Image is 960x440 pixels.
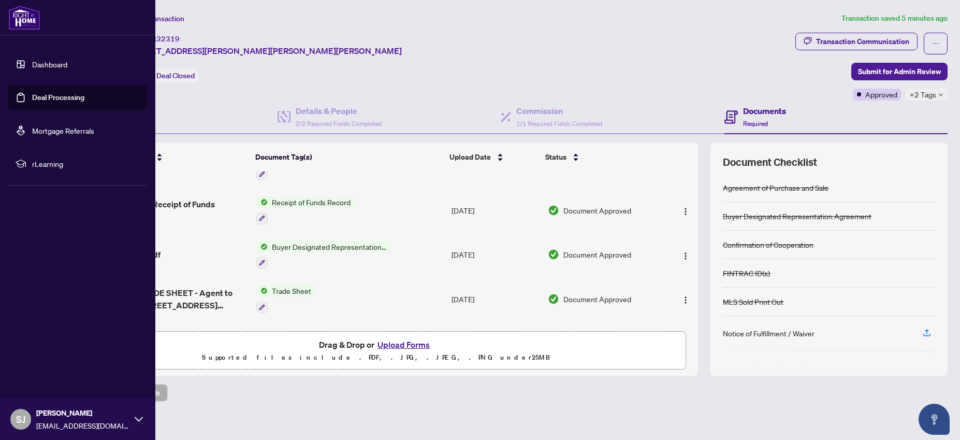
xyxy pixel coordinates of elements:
a: Dashboard [32,60,67,69]
span: rLearning [32,158,140,169]
span: SJ [16,412,25,427]
span: Drag & Drop orUpload FormsSupported files include .PDF, .JPG, .JPEG, .PNG under25MB [67,332,685,370]
td: [DATE] [447,233,544,277]
img: Status Icon [256,196,268,208]
div: Transaction Communication [816,33,909,50]
span: [PERSON_NAME] [36,407,129,419]
img: logo [8,5,40,30]
span: View Transaction [129,14,184,23]
span: Deal Closed [156,71,195,80]
span: Upload Date [449,151,491,163]
button: Open asap [919,404,950,435]
span: Receipt of Funds Record [268,196,355,208]
p: Supported files include .PDF, .JPG, .JPEG, .PNG under 25 MB [73,351,679,364]
a: Mortgage Referrals [32,126,94,135]
button: Status IconReceipt of Funds Record [256,196,355,224]
span: Document Approved [563,249,631,260]
img: Document Status [548,293,559,305]
td: [DATE] [447,321,544,354]
span: Submit for Admin Review [858,63,941,80]
button: Logo [677,202,694,219]
span: Document Approved [563,205,631,216]
span: Status [545,151,566,163]
button: Status IconBuyer Designated Representation Agreement [256,241,390,269]
span: 1/1 Required Fields Completed [516,120,602,127]
div: FINTRAC ID(s) [723,267,770,279]
span: Buyer Designated Representation Agreement [268,241,390,252]
img: Logo [681,207,690,216]
article: Transaction saved 5 minutes ago [841,12,948,24]
img: Document Status [548,205,559,216]
button: Upload Forms [374,338,433,351]
div: Buyer Designated Representation Agreement [723,210,871,222]
img: Status Icon [256,241,268,252]
img: Logo [681,296,690,304]
span: 2/2 Required Fields Completed [296,120,382,127]
button: Submit for Admin Review [851,63,948,80]
span: Document Checklist [723,155,817,169]
div: Agreement of Purchase and Sale [723,182,828,193]
h4: Commission [516,105,602,117]
th: Document Tag(s) [251,143,445,172]
img: Status Icon [256,285,268,296]
button: Transaction Communication [795,33,918,50]
span: Required [743,120,768,127]
span: down [938,92,943,97]
span: [EMAIL_ADDRESS][DOMAIN_NAME] [36,420,129,431]
button: Logo [677,291,694,307]
span: Approved [865,89,897,100]
button: Status IconTrade Sheet [256,285,315,313]
span: [STREET_ADDRESS][PERSON_NAME][PERSON_NAME][PERSON_NAME] [128,45,402,57]
div: MLS Sold Print Out [723,296,783,307]
th: (18) File Name [96,143,252,172]
span: Ontario 635 - Receipt of Funds Record.pdf [100,198,248,223]
h4: Details & People [296,105,382,117]
img: Logo [681,252,690,260]
div: Notice of Fulfillment / Waiver [723,328,814,339]
span: REVISED TRADE SHEET - Agent to REVIEW - [STREET_ADDRESS][PERSON_NAME][PERSON_NAME]pdf [100,287,248,311]
span: Drag & Drop or [319,338,433,351]
span: Trade Sheet [268,285,315,296]
span: Document Approved [563,293,631,305]
a: Deal Processing [32,93,84,102]
th: Upload Date [445,143,541,172]
span: ellipsis [932,40,939,47]
td: [DATE] [447,188,544,233]
span: +2 Tags [910,89,936,101]
button: Logo [677,246,694,263]
img: Document Status [548,249,559,260]
span: 32319 [156,34,180,44]
td: [DATE] [447,277,544,321]
div: Confirmation of Cooperation [723,239,813,250]
th: Status [541,143,661,172]
div: Status: [128,68,199,82]
h4: Documents [743,105,786,117]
